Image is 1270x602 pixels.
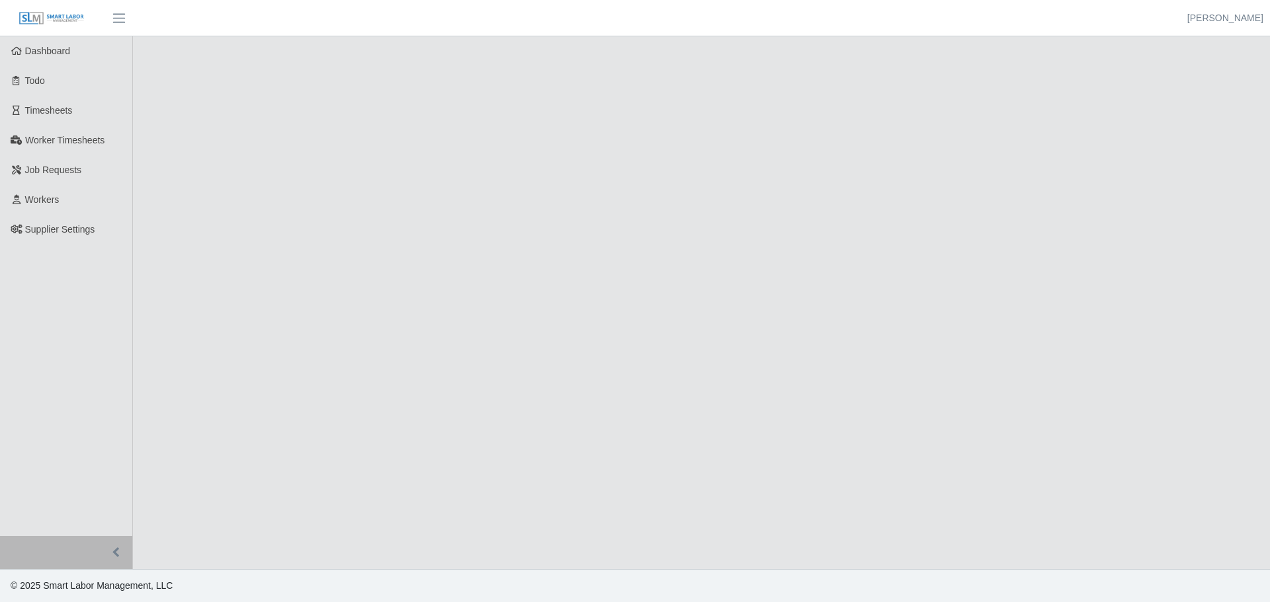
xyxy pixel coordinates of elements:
[25,194,60,205] span: Workers
[25,224,95,235] span: Supplier Settings
[25,165,82,175] span: Job Requests
[25,75,45,86] span: Todo
[1187,11,1263,25] a: [PERSON_NAME]
[25,135,105,145] span: Worker Timesheets
[25,105,73,116] span: Timesheets
[11,580,173,591] span: © 2025 Smart Labor Management, LLC
[25,46,71,56] span: Dashboard
[19,11,85,26] img: SLM Logo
